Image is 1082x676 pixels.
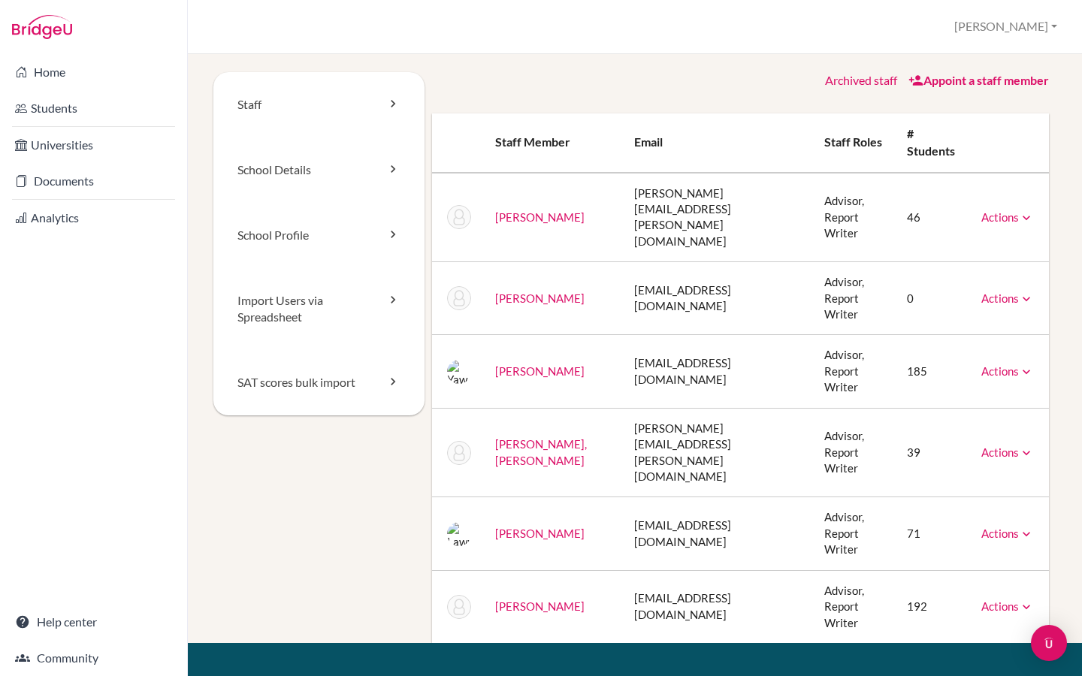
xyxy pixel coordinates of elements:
a: [PERSON_NAME] [495,599,585,613]
td: [EMAIL_ADDRESS][DOMAIN_NAME] [622,570,812,643]
img: Rita Sadaya [447,595,471,619]
a: Home [3,57,184,87]
a: Actions [981,364,1034,378]
a: Students [3,93,184,123]
td: Advisor, Report Writer [812,173,895,262]
td: 46 [895,173,969,262]
a: Documents [3,166,184,196]
th: # students [895,113,969,173]
td: [EMAIL_ADDRESS][DOMAIN_NAME] [622,497,812,570]
a: Actions [981,445,1034,459]
a: School Details [213,137,425,203]
td: [EMAIL_ADDRESS][DOMAIN_NAME] [622,335,812,408]
a: Actions [981,291,1034,305]
div: Open Intercom Messenger [1031,625,1067,661]
a: Archived staff [825,73,897,87]
a: [PERSON_NAME] [495,527,585,540]
th: Staff member [483,113,622,173]
td: 39 [895,408,969,497]
td: Advisor, Report Writer [812,408,895,497]
button: [PERSON_NAME] [948,13,1064,41]
a: Analytics [3,203,184,233]
img: Emmanuel Ankamah [447,286,471,310]
img: Bridge-U [12,15,72,39]
td: 71 [895,497,969,570]
a: [PERSON_NAME] [495,210,585,224]
td: Advisor, Report Writer [812,335,895,408]
img: Lydia Adusei [447,205,471,229]
a: Actions [981,210,1034,224]
td: Advisor, Report Writer [812,262,895,335]
a: Actions [981,599,1034,613]
td: [PERSON_NAME][EMAIL_ADDRESS][PERSON_NAME][DOMAIN_NAME] [622,408,812,497]
td: Advisor, Report Writer [812,570,895,643]
a: Universities [3,130,184,160]
td: 185 [895,335,969,408]
a: School Profile [213,203,425,268]
th: Email [622,113,812,173]
td: Advisor, Report Writer [812,497,895,570]
a: Staff [213,72,425,137]
a: SAT scores bulk import [213,350,425,415]
img: Yaw Fosu-Korankye [447,360,471,384]
th: Staff roles [812,113,895,173]
td: 192 [895,570,969,643]
td: [PERSON_NAME][EMAIL_ADDRESS][PERSON_NAME][DOMAIN_NAME] [622,173,812,262]
a: [PERSON_NAME] [495,291,585,305]
a: [PERSON_NAME], [PERSON_NAME] [495,437,587,466]
img: Dominic Kobina Forson [447,441,471,465]
a: Import Users via Spreadsheet [213,268,425,351]
td: 0 [895,262,969,335]
a: [PERSON_NAME] [495,364,585,378]
img: Lawrencia Oteng [447,522,471,546]
td: [EMAIL_ADDRESS][DOMAIN_NAME] [622,262,812,335]
a: Community [3,643,184,673]
a: Help center [3,607,184,637]
a: Actions [981,527,1034,540]
a: Appoint a staff member [908,73,1049,87]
